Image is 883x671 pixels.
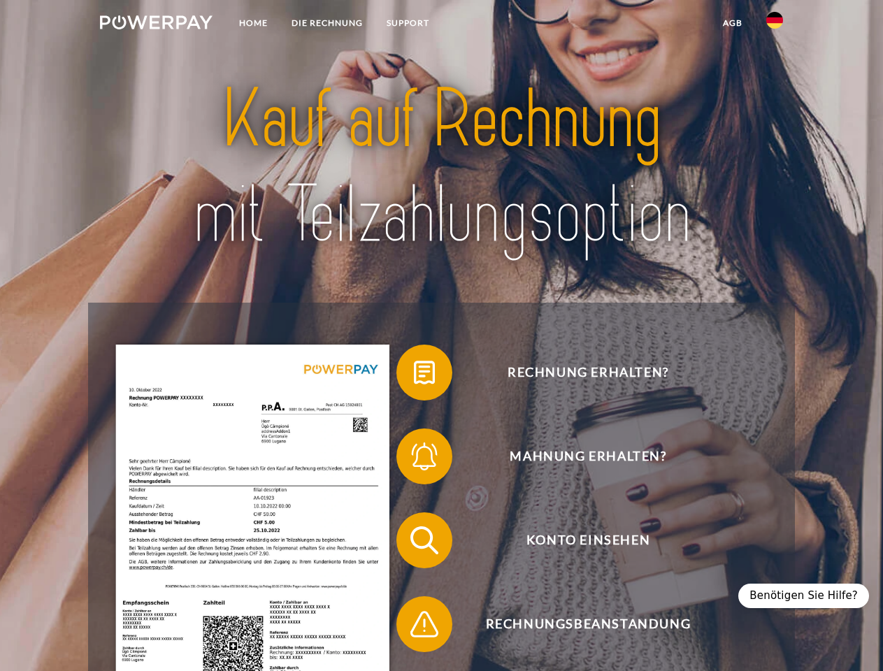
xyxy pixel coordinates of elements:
img: qb_bill.svg [407,355,442,390]
img: qb_warning.svg [407,607,442,642]
span: Konto einsehen [417,512,759,568]
button: Rechnung erhalten? [396,345,760,401]
img: qb_search.svg [407,523,442,558]
span: Rechnung erhalten? [417,345,759,401]
img: logo-powerpay-white.svg [100,15,213,29]
a: Home [227,10,280,36]
img: de [766,12,783,29]
span: Rechnungsbeanstandung [417,596,759,652]
div: Benötigen Sie Hilfe? [738,584,869,608]
img: title-powerpay_de.svg [134,67,749,268]
a: SUPPORT [375,10,441,36]
button: Rechnungsbeanstandung [396,596,760,652]
a: DIE RECHNUNG [280,10,375,36]
button: Mahnung erhalten? [396,428,760,484]
button: Konto einsehen [396,512,760,568]
img: qb_bell.svg [407,439,442,474]
span: Mahnung erhalten? [417,428,759,484]
a: agb [711,10,754,36]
